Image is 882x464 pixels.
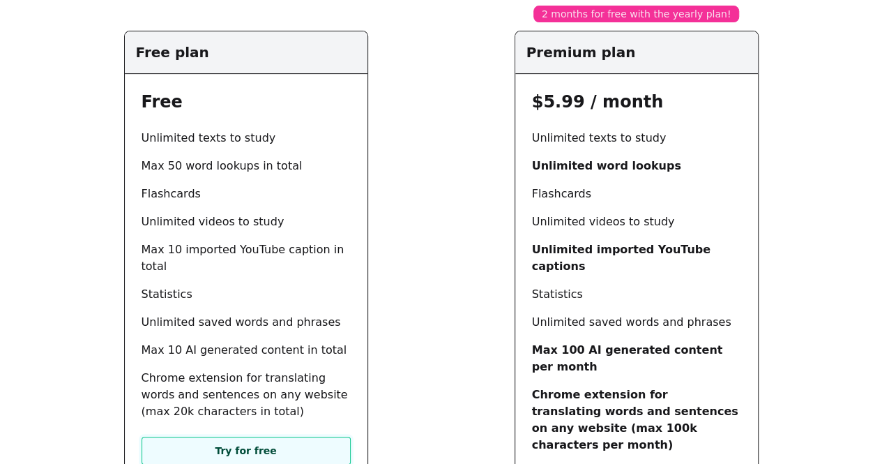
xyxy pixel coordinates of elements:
li: Unlimited saved words and phrases [532,314,741,331]
li: Unlimited videos to study [142,214,351,230]
li: Statistics [142,286,351,303]
h3: $5.99 / month [532,91,741,113]
li: Unlimited videos to study [532,214,741,230]
li: Max 100 AI generated content per month [532,342,741,375]
li: Flashcards [142,186,351,202]
h3: Free [142,91,351,113]
li: Unlimited word lookups [532,158,741,174]
li: Unlimited texts to study [532,130,741,147]
li: Flashcards [532,186,741,202]
li: Unlimited imported YouTube captions [532,241,741,275]
li: Unlimited saved words and phrases [142,314,351,331]
li: Max 50 word lookups in total [142,158,351,174]
li: Max 10 AI generated content in total [142,342,351,359]
div: 2 months for free with the yearly plan! [533,6,740,22]
li: Statistics [532,286,741,303]
h5: Premium plan [526,43,747,62]
li: Chrome extension for translating words and sentences on any website (max 100k characters per month) [532,387,741,454]
li: Chrome extension for translating words and sentences on any website (max 20k characters in total) [142,370,351,420]
h5: Free plan [136,43,356,62]
li: Unlimited texts to study [142,130,351,147]
li: Max 10 imported YouTube caption in total [142,241,351,275]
